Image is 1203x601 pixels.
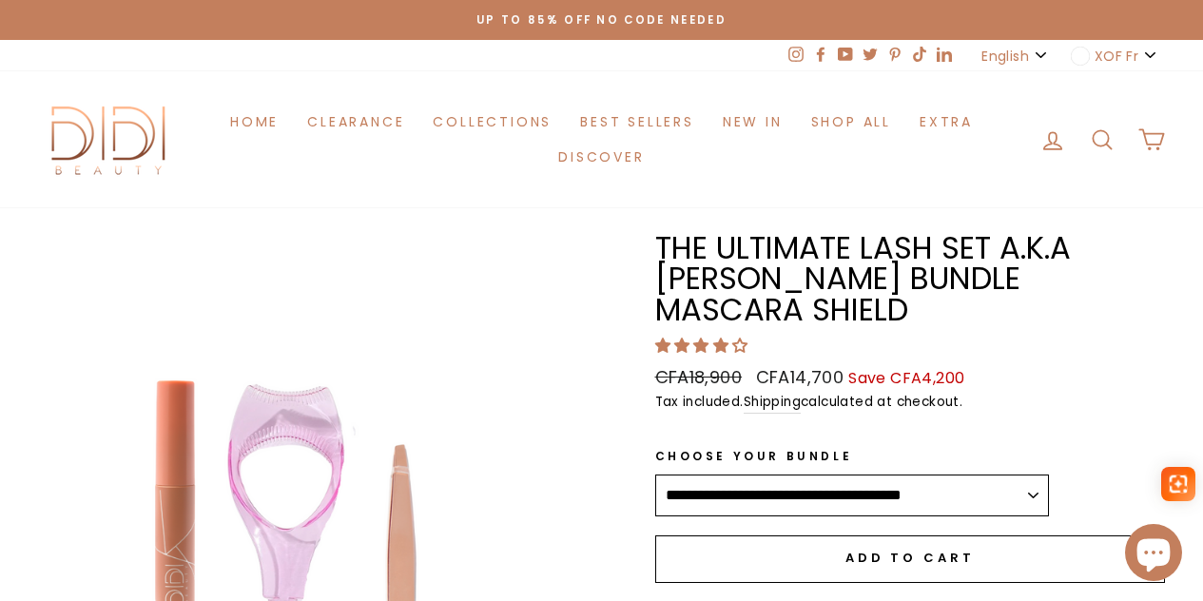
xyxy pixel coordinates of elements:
[38,100,181,179] img: Didi Beauty Co.
[708,104,797,139] a: New in
[845,549,975,567] span: Add to cart
[744,392,801,414] a: Shipping
[1065,40,1165,71] button: XOF Fr
[544,140,658,175] a: Discover
[655,392,1166,414] small: Tax included. calculated at checkout.
[418,104,566,139] a: Collections
[476,12,727,28] span: Up to 85% off NO CODE NEEDED
[976,40,1055,71] button: English
[655,447,1049,465] label: CHOOSE YOUR BUNDLE
[797,104,905,139] a: Shop All
[655,335,752,357] span: 3.89 stars
[655,233,1166,325] h1: The Ultimate Lash Set A.K.A [PERSON_NAME] Bundle Mascara Shield
[756,365,844,389] span: CFA14,700
[181,104,1022,175] ul: Primary
[981,46,1028,67] span: English
[655,364,747,392] span: CFA18,900
[566,104,708,139] a: Best Sellers
[293,104,418,139] a: Clearance
[1095,46,1138,67] span: XOF Fr
[905,104,987,139] a: Extra
[1119,524,1188,586] inbox-online-store-chat: Shopify online store chat
[655,535,1166,583] button: Add to cart
[848,367,964,389] span: Save CFA4,200
[216,104,293,139] a: Home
